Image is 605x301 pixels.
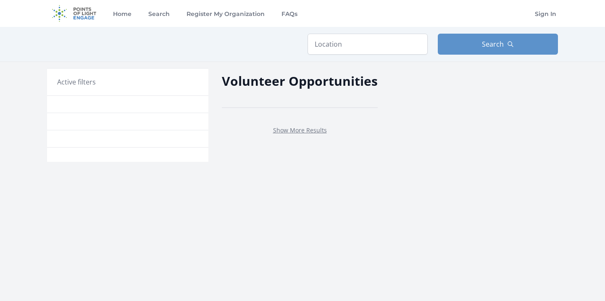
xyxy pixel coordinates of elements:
[57,77,96,87] h3: Active filters
[222,71,378,90] h2: Volunteer Opportunities
[273,126,327,134] a: Show More Results
[482,39,504,49] span: Search
[438,34,558,55] button: Search
[308,34,428,55] input: Location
